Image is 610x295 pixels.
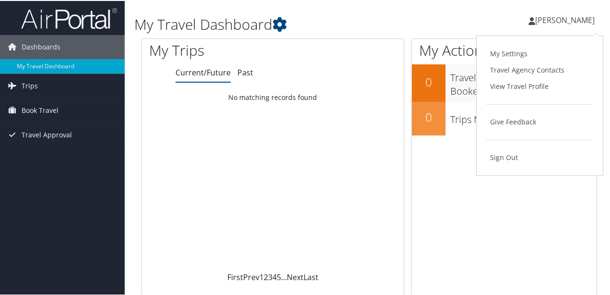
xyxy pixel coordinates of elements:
[412,108,446,124] h2: 0
[486,148,593,165] a: Sign Out
[22,73,38,97] span: Trips
[412,101,597,135] a: 0Trips Missing Hotels
[486,45,593,61] a: My Settings
[176,66,231,77] a: Current/Future
[304,271,318,282] a: Last
[259,271,264,282] a: 1
[268,271,272,282] a: 3
[277,271,281,282] a: 5
[272,271,277,282] a: 4
[281,271,287,282] span: …
[486,113,593,129] a: Give Feedback
[22,98,59,122] span: Book Travel
[264,271,268,282] a: 2
[486,77,593,94] a: View Travel Profile
[450,107,597,125] h3: Trips Missing Hotels
[486,61,593,77] a: Travel Agency Contacts
[412,39,597,60] h1: My Action Items
[528,5,604,34] a: [PERSON_NAME]
[412,63,597,100] a: 0Travel Approvals Pending (Advisor Booked)
[412,73,446,89] h2: 0
[142,88,404,105] td: No matching records found
[21,6,117,29] img: airportal-logo.png
[134,13,447,34] h1: My Travel Dashboard
[227,271,243,282] a: First
[237,66,253,77] a: Past
[149,39,287,60] h1: My Trips
[243,271,259,282] a: Prev
[535,14,595,25] span: [PERSON_NAME]
[22,122,72,146] span: Travel Approval
[450,65,597,97] h3: Travel Approvals Pending (Advisor Booked)
[287,271,304,282] a: Next
[22,34,60,58] span: Dashboards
